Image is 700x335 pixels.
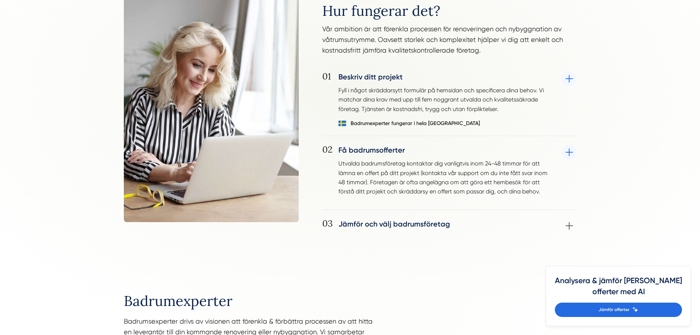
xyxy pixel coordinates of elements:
[555,275,682,303] h4: Analysera & jämför [PERSON_NAME] offerter med AI
[322,24,577,59] p: Vår ambition är att förenkla processen för renoveringen och nybyggnation av våtrumsutrymme. Oavse...
[599,306,629,313] span: Jämför offerter
[555,303,682,317] a: Jämför offerter
[322,3,577,24] h2: Hur fungerar det?
[124,281,381,314] h2: Badrumexperter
